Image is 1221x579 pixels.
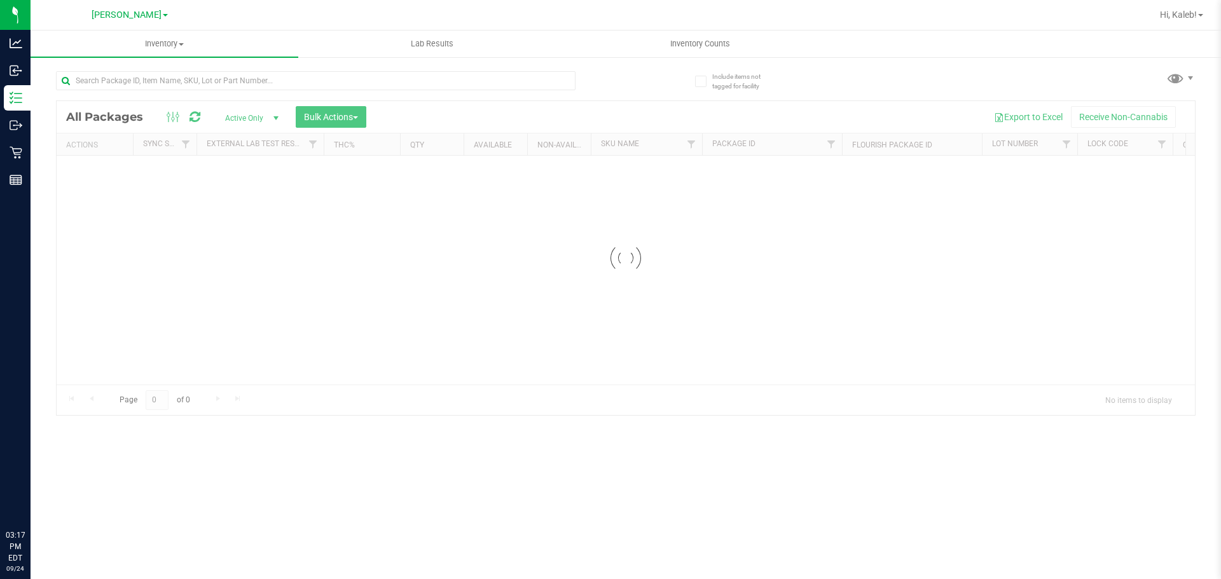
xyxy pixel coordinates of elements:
[6,529,25,564] p: 03:17 PM EDT
[10,119,22,132] inline-svg: Outbound
[1160,10,1197,20] span: Hi, Kaleb!
[10,37,22,50] inline-svg: Analytics
[566,31,834,57] a: Inventory Counts
[712,72,776,91] span: Include items not tagged for facility
[10,92,22,104] inline-svg: Inventory
[31,38,298,50] span: Inventory
[298,31,566,57] a: Lab Results
[10,174,22,186] inline-svg: Reports
[56,71,576,90] input: Search Package ID, Item Name, SKU, Lot or Part Number...
[6,564,25,573] p: 09/24
[92,10,162,20] span: [PERSON_NAME]
[653,38,747,50] span: Inventory Counts
[10,64,22,77] inline-svg: Inbound
[394,38,471,50] span: Lab Results
[10,146,22,159] inline-svg: Retail
[31,31,298,57] a: Inventory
